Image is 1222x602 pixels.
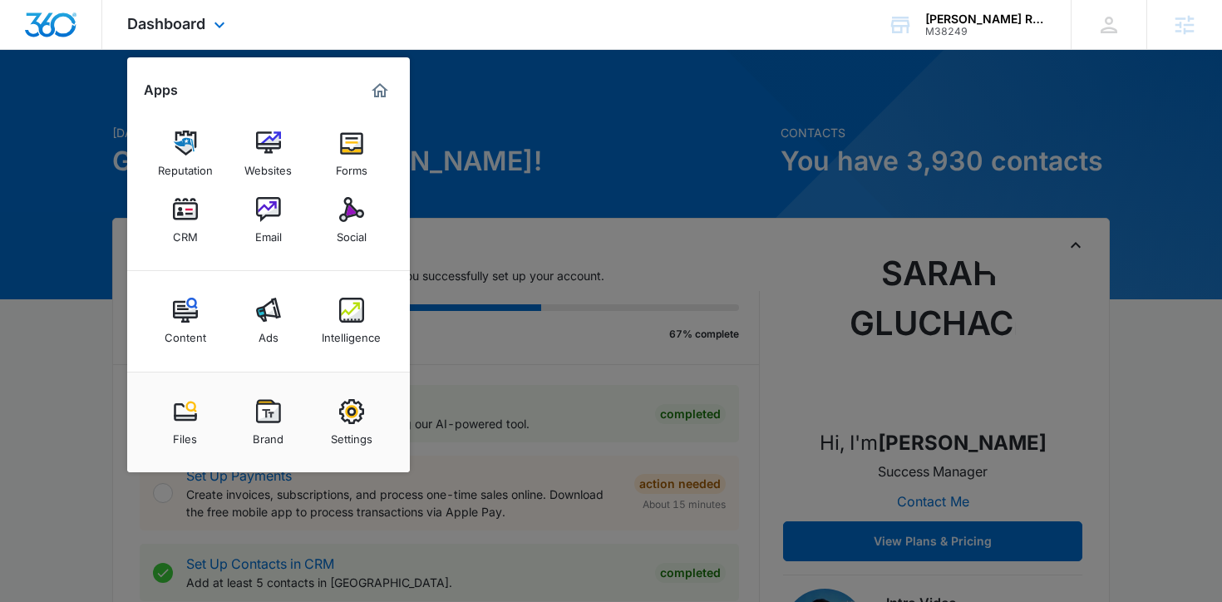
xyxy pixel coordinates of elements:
[127,15,205,32] span: Dashboard
[320,122,383,185] a: Forms
[154,289,217,353] a: Content
[237,391,300,454] a: Brand
[322,323,381,344] div: Intelligence
[154,122,217,185] a: Reputation
[237,189,300,252] a: Email
[367,77,393,104] a: Marketing 360® Dashboard
[925,12,1047,26] div: account name
[154,391,217,454] a: Files
[925,26,1047,37] div: account id
[337,222,367,244] div: Social
[165,323,206,344] div: Content
[320,391,383,454] a: Settings
[259,323,278,344] div: Ads
[320,289,383,353] a: Intelligence
[144,82,178,98] h2: Apps
[154,189,217,252] a: CRM
[336,155,367,177] div: Forms
[255,222,282,244] div: Email
[173,424,197,446] div: Files
[158,155,213,177] div: Reputation
[173,222,198,244] div: CRM
[253,424,283,446] div: Brand
[244,155,292,177] div: Websites
[237,122,300,185] a: Websites
[331,424,372,446] div: Settings
[237,289,300,353] a: Ads
[320,189,383,252] a: Social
